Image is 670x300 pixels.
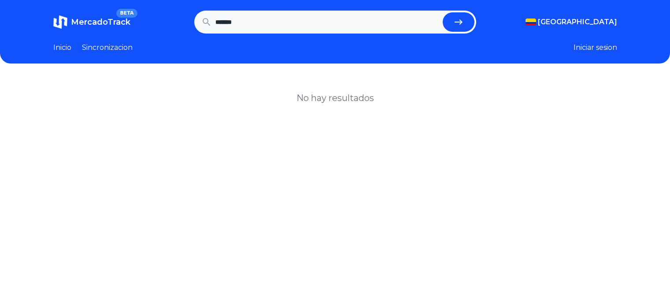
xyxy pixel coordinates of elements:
span: MercadoTrack [71,17,130,27]
button: [GEOGRAPHIC_DATA] [526,17,617,27]
button: Iniciar sesion [574,42,617,53]
span: [GEOGRAPHIC_DATA] [538,17,617,27]
span: BETA [116,9,137,18]
h1: No hay resultados [296,92,374,104]
a: Sincronizacion [82,42,133,53]
a: MercadoTrackBETA [53,15,130,29]
img: Colombia [526,19,536,26]
a: Inicio [53,42,71,53]
img: MercadoTrack [53,15,67,29]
